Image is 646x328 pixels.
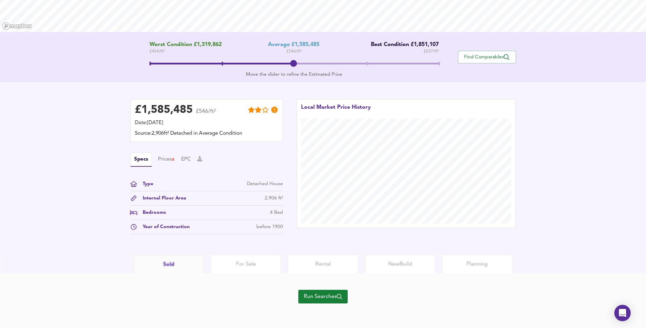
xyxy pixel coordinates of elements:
[158,156,175,163] button: Prices
[2,22,32,30] a: Mapbox homepage
[462,54,512,60] span: Find Comparables
[130,153,152,167] button: Specs
[270,209,283,216] div: 4 Bed
[256,223,283,230] div: before 1900
[137,209,166,216] div: Bedrooms
[135,119,279,127] div: Date: [DATE]
[196,109,216,119] span: £546/ft²
[298,290,348,303] button: Run Searches
[137,180,153,188] div: Type
[301,104,371,119] div: Local Market Price History
[135,130,279,137] div: Source: 2,906ft² Detached in Average Condition
[265,195,283,202] div: 2,906 ft²
[366,42,439,48] div: Best Condition £1,851,107
[268,42,319,48] div: Average £1,585,485
[424,48,439,55] span: £ 637 / ft²
[614,305,631,321] div: Open Intercom Messenger
[286,48,301,55] span: £ 546 / ft²
[149,71,439,78] div: Move the slider to refine the Estimated Price
[137,195,186,202] div: Internal Floor Area
[181,156,191,163] button: EPC
[247,180,283,188] div: Detached House
[135,105,193,115] div: £ 1,585,485
[137,223,190,230] div: Year of Construction
[149,42,222,48] span: Worst Condition £1,319,862
[458,51,516,63] button: Find Comparables
[149,48,222,55] span: £ 454 / ft²
[304,292,342,301] span: Run Searches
